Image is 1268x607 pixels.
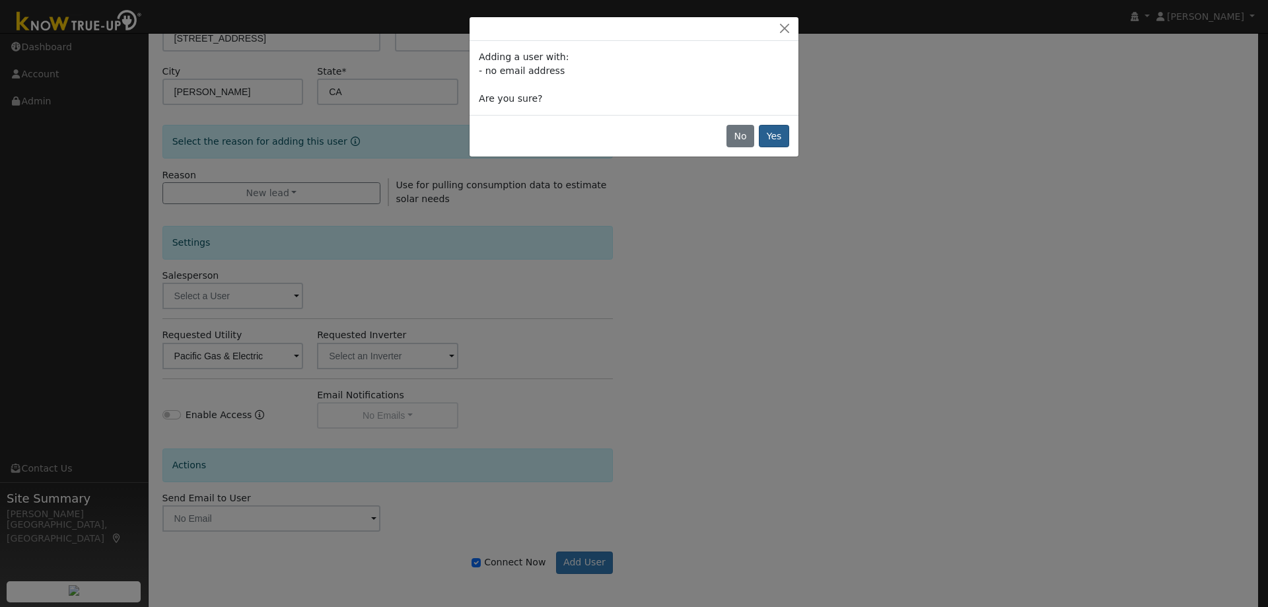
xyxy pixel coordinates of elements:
[479,93,542,104] span: Are you sure?
[759,125,789,147] button: Yes
[479,65,565,76] span: - no email address
[479,52,569,62] span: Adding a user with:
[726,125,754,147] button: No
[775,22,794,36] button: Close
